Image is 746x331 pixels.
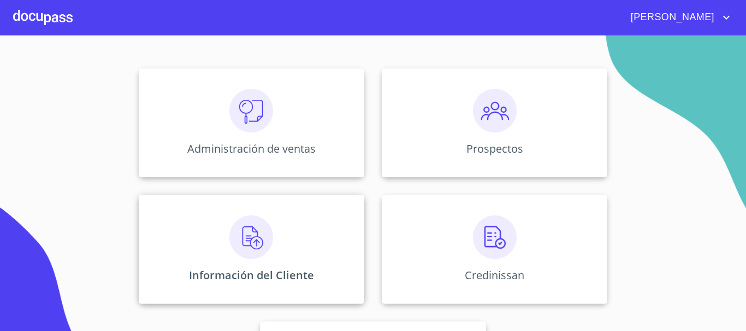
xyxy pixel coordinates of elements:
img: prospectos.png [473,89,517,133]
p: Credinissan [465,268,524,282]
span: [PERSON_NAME] [623,9,720,26]
img: carga.png [229,215,273,259]
img: verificacion.png [473,215,517,259]
p: Prospectos [466,141,523,156]
button: account of current user [623,9,733,26]
img: consulta.png [229,89,273,133]
p: Información del Cliente [189,268,314,282]
p: Administración de ventas [187,141,316,156]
